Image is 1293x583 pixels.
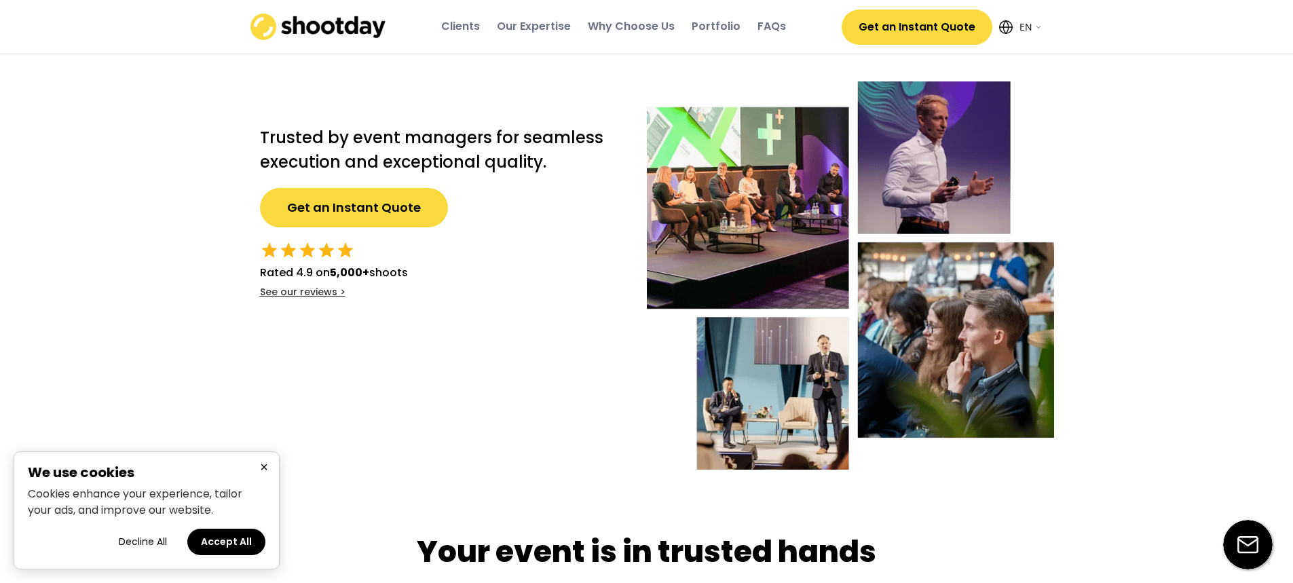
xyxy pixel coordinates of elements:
img: Icon%20feather-globe%20%281%29.svg [999,20,1013,34]
div: FAQs [757,19,786,34]
button: star [336,241,355,260]
button: Get an Instant Quote [842,10,992,45]
button: star [298,241,317,260]
button: star [317,241,336,260]
img: Event-hero-intl%402x.webp [647,81,1054,470]
div: Our Expertise [497,19,571,34]
img: shootday_logo.png [250,14,386,40]
button: Decline all cookies [105,529,181,555]
div: Your event is in trusted hands [417,531,876,573]
button: Get an Instant Quote [260,188,448,227]
h2: We use cookies [28,466,265,479]
button: Close cookie banner [256,459,272,476]
button: Accept all cookies [187,529,265,555]
strong: 5,000+ [330,265,369,280]
div: See our reviews > [260,286,345,299]
img: email-icon%20%281%29.svg [1223,520,1273,569]
div: Clients [441,19,480,34]
div: Rated 4.9 on shoots [260,265,408,281]
p: Cookies enhance your experience, tailor your ads, and improve our website. [28,486,265,519]
div: Portfolio [692,19,741,34]
button: star [279,241,298,260]
button: star [260,241,279,260]
h2: Trusted by event managers for seamless execution and exceptional quality. [260,126,620,174]
div: Why Choose Us [588,19,675,34]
